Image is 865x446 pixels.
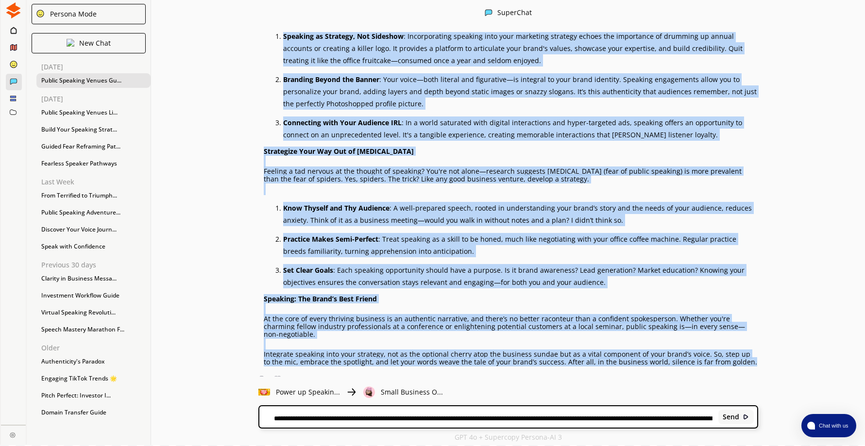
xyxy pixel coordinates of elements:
img: Favorite [274,376,281,383]
strong: Branding Beyond the Banner [283,75,379,84]
strong: Set Clear Goals [283,265,333,275]
button: atlas-launcher [801,414,856,437]
div: Domain Transfer Guide [36,405,151,420]
p: Feeling a tad nervous at the thought of speaking? You're not alone—research suggests [MEDICAL_DAT... [264,167,758,183]
p: Integrate speaking into your strategy, not as the optional cherry atop the business sundae but as... [264,350,758,366]
div: Engaging TikTok Trends 🌟 [36,371,151,386]
div: Discover Your Voice Journ... [36,222,151,237]
li: : Each speaking opportunity should have a purpose. Is it brand awareness? Lead generation? Market... [283,264,758,288]
span: Chat with us [815,422,850,429]
strong: Know Thyself and Thy Audience [283,203,390,213]
img: Close [363,386,375,398]
div: Virtual Speaking Revoluti... [36,305,151,320]
div: Public Speaking Venues Gu... [36,73,151,88]
li: : Treat speaking as a skill to be honed, much like negotiating with your office coffee machine. R... [283,233,758,257]
div: Fearless Speaker Pathways [36,156,151,171]
p: GPT 4o + Supercopy Persona-AI 3 [455,433,562,441]
img: Close [346,386,357,398]
div: SuperChat [497,9,532,18]
b: Send [723,413,739,421]
div: Public Speaking Adventure... [36,205,151,220]
strong: Connecting with Your Audience IRL [283,118,402,127]
div: Build Your Speaking Strat... [36,122,151,137]
img: Close [67,39,74,47]
div: Speak with Confidence [36,239,151,254]
p: Previous 30 days [41,261,151,269]
img: Close [5,2,21,18]
div: Public Speaking Venues Li... [36,105,151,120]
p: Last Week [41,178,151,186]
p: New Chat [79,39,111,47]
div: Guided Fear Reframing Pat... [36,139,151,154]
p: Small Business O... [381,388,443,396]
strong: Strategize Your Way Out of [MEDICAL_DATA] [264,147,414,156]
div: Pitch Perfect: Investor I... [36,388,151,403]
img: Close [485,9,492,17]
p: [DATE] [41,95,151,103]
p: At the core of every thriving business is an authentic narrative, and there’s no better raconteur... [264,315,758,338]
div: Clarity in Business Messa... [36,271,151,286]
img: Close [743,413,749,420]
div: Persona Mode [47,10,97,18]
strong: Speaking: The Brand’s Best Friend [264,294,377,303]
div: Speech Mastery Marathon F... [36,322,151,337]
img: Close [10,432,16,438]
strong: Practice Makes Semi-Perfect [283,234,378,244]
div: From Terrified to Triumph... [36,188,151,203]
p: [DATE] [41,63,151,71]
p: Older [41,344,151,352]
li: : Your voice—both literal and figurative—is integral to your brand identity. Speaking engagements... [283,73,758,110]
img: Close [36,9,45,18]
li: : A well-prepared speech, rooted in understanding your brand’s story and the needs of your audien... [283,202,758,226]
a: Close [1,425,26,442]
div: Authenticity's Paradox [36,354,151,369]
p: Power up Speakin... [276,388,340,396]
div: Investment Workflow Guide [36,288,151,303]
strong: Speaking as Strategy, Not Sideshow [283,32,404,41]
img: Copy [259,376,267,383]
li: : In a world saturated with digital interactions and hyper-targeted ads, speaking offers an oppor... [283,116,758,141]
li: : Incorporating speaking into your marketing strategy echoes the importance of drumming up annual... [283,30,758,66]
img: Save [288,376,296,383]
img: Close [258,386,270,398]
